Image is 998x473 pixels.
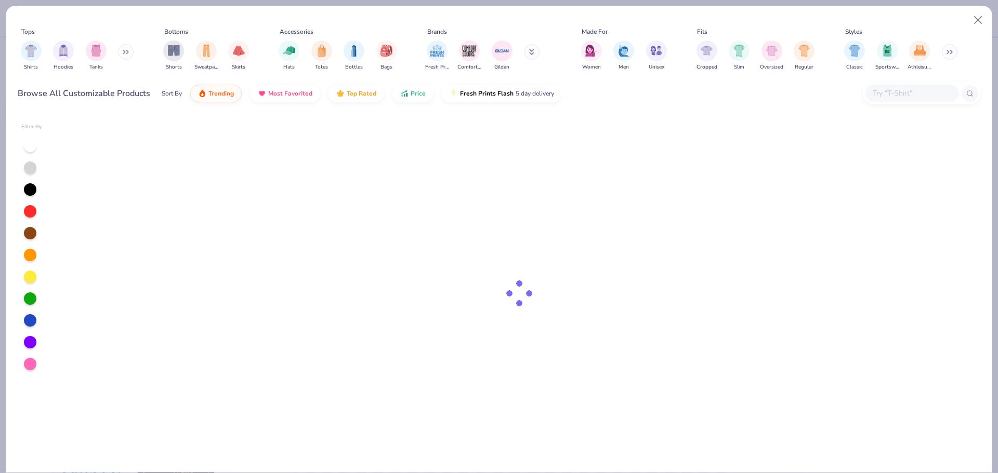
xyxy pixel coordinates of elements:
img: Men Image [618,45,629,57]
div: filter for Slim [729,40,750,71]
button: filter button [697,40,717,71]
div: filter for Gildan [492,40,513,71]
div: filter for Women [581,40,602,71]
div: filter for Athleisure [908,40,931,71]
img: Women Image [585,45,597,57]
img: Slim Image [733,45,745,57]
button: filter button [21,40,42,71]
img: Sportswear Image [882,45,893,57]
button: filter button [344,40,364,71]
span: 5 day delivery [516,88,554,100]
div: filter for Bottles [344,40,364,71]
button: filter button [425,40,449,71]
div: filter for Men [613,40,634,71]
div: filter for Unisex [646,40,667,71]
button: Most Favorited [250,85,320,102]
button: filter button [228,40,249,71]
div: filter for Regular [794,40,815,71]
button: filter button [794,40,815,71]
span: Hoodies [54,63,73,71]
img: Gildan Image [494,43,510,59]
span: Skirts [232,63,245,71]
img: Fresh Prints Image [429,43,445,59]
span: Sweatpants [194,63,218,71]
span: Oversized [760,63,783,71]
button: filter button [53,40,74,71]
div: Tops [21,27,35,36]
div: filter for Tanks [86,40,107,71]
span: Top Rated [347,89,376,98]
button: filter button [646,40,667,71]
span: Shirts [24,63,38,71]
span: Cropped [697,63,717,71]
button: Fresh Prints Flash5 day delivery [442,85,562,102]
div: Fits [697,27,707,36]
span: Most Favorited [268,89,312,98]
input: Try "T-Shirt" [872,87,952,99]
img: TopRated.gif [336,89,345,98]
img: Regular Image [798,45,810,57]
span: Tanks [89,63,103,71]
div: filter for Sweatpants [194,40,218,71]
button: filter button [86,40,107,71]
img: Sweatpants Image [201,45,212,57]
button: filter button [457,40,481,71]
button: Top Rated [329,85,384,102]
div: Made For [582,27,608,36]
button: filter button [875,40,899,71]
span: Gildan [494,63,509,71]
div: filter for Hoodies [53,40,74,71]
button: Price [392,85,434,102]
div: filter for Oversized [760,40,783,71]
img: Shirts Image [25,45,37,57]
span: Trending [208,89,234,98]
img: most_fav.gif [258,89,266,98]
img: trending.gif [198,89,206,98]
img: Hats Image [283,45,295,57]
img: Classic Image [849,45,861,57]
div: Accessories [280,27,313,36]
span: Hats [283,63,295,71]
button: Trending [190,85,242,102]
button: filter button [844,40,865,71]
button: filter button [613,40,634,71]
img: Athleisure Image [914,45,926,57]
span: Men [619,63,629,71]
div: filter for Hats [279,40,299,71]
span: Athleisure [908,63,931,71]
span: Women [582,63,601,71]
div: filter for Classic [844,40,865,71]
button: filter button [163,40,184,71]
img: Shorts Image [168,45,180,57]
div: Browse All Customizable Products [18,87,150,100]
img: Hoodies Image [58,45,69,57]
button: filter button [908,40,931,71]
div: Filter By [21,123,42,131]
span: Regular [795,63,813,71]
div: filter for Shorts [163,40,184,71]
div: filter for Comfort Colors [457,40,481,71]
span: Unisex [649,63,664,71]
span: Comfort Colors [457,63,481,71]
img: Totes Image [316,45,327,57]
button: filter button [492,40,513,71]
div: filter for Totes [311,40,332,71]
span: Sportswear [875,63,899,71]
span: Bags [380,63,392,71]
img: Bags Image [380,45,392,57]
span: Bottles [345,63,363,71]
div: filter for Cropped [697,40,717,71]
span: Slim [734,63,744,71]
button: filter button [194,40,218,71]
span: Fresh Prints Flash [460,89,514,98]
img: Bottles Image [348,45,360,57]
div: filter for Skirts [228,40,249,71]
div: filter for Fresh Prints [425,40,449,71]
img: Skirts Image [233,45,245,57]
span: Shorts [166,63,182,71]
img: Comfort Colors Image [462,43,477,59]
img: flash.gif [450,89,458,98]
span: Totes [315,63,328,71]
button: filter button [311,40,332,71]
button: filter button [279,40,299,71]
